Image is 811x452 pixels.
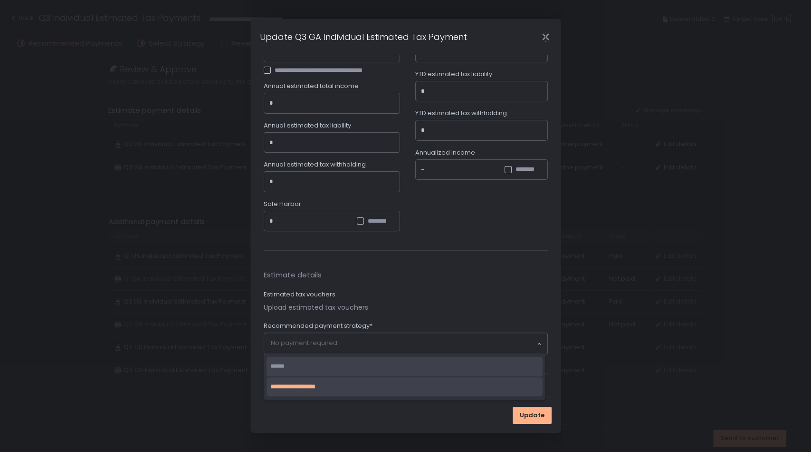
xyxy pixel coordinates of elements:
[271,339,536,348] input: Search for option
[415,109,507,118] span: YTD estimated tax withholding
[264,303,368,312] button: Upload estimated tax vouchers
[264,290,335,299] label: Estimated tax vouchers
[415,70,492,79] span: YTD estimated tax liability
[264,270,548,281] span: Estimate details
[264,333,547,354] div: Search for option
[520,411,544,420] span: Update
[415,148,475,157] span: Annualized Income
[264,82,359,90] span: Annual estimated total income
[260,30,467,43] h1: Update Q3 GA Individual Estimated Tax Payment
[264,322,372,330] span: Recommended payment strategy*
[531,31,561,42] div: Close
[264,160,366,169] span: Annual estimated tax withholding
[421,165,424,175] div: -
[264,121,351,130] span: Annual estimated tax liability
[513,407,552,424] button: Update
[264,200,301,208] span: Safe Harbor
